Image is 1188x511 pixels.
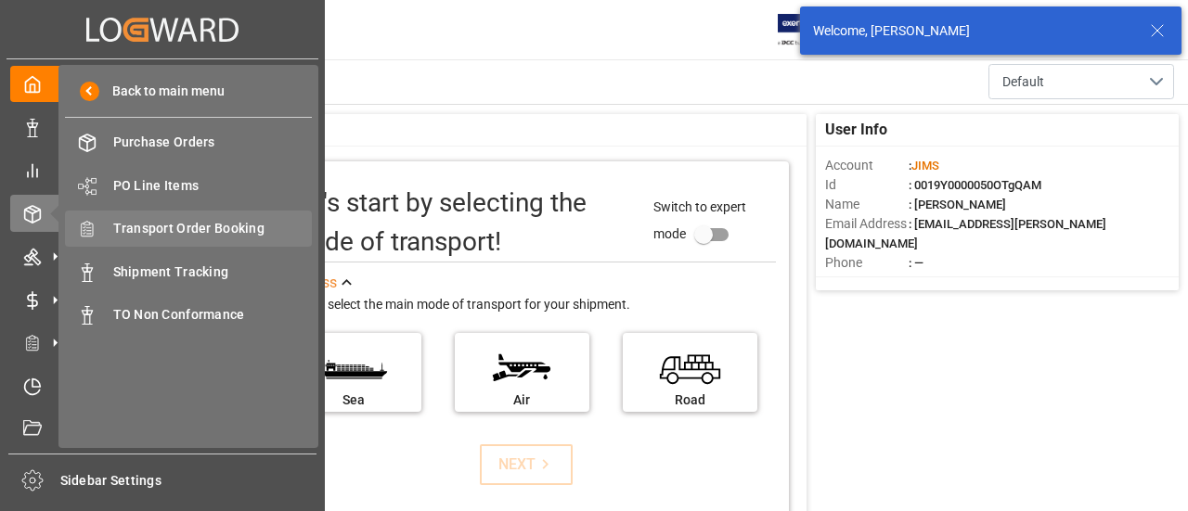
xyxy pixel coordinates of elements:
button: NEXT [480,444,573,485]
span: : Shipper [909,275,955,289]
div: Road [632,390,748,410]
span: Account Type [825,273,909,292]
span: Email Address [825,214,909,234]
span: Purchase Orders [113,133,313,152]
span: Account [825,156,909,175]
span: User Info [825,119,887,141]
span: : 0019Y0000050OTgQAM [909,178,1041,192]
a: My Cockpit [10,66,315,102]
span: Sidebar Settings [60,471,317,491]
a: PO Line Items [65,167,312,203]
a: Purchase Orders [65,124,312,160]
span: Default [1002,72,1044,92]
span: : — [909,256,923,270]
span: TO Non Conformance [113,305,313,325]
span: Id [825,175,909,195]
div: Welcome, [PERSON_NAME] [813,21,1132,41]
span: : [909,159,939,172]
span: Transport Order Booking [113,219,313,238]
a: TO Non Conformance [65,297,312,333]
div: Please select the main mode of transport for your shipment. [287,294,776,316]
div: Let's start by selecting the mode of transport! [287,184,636,262]
a: Document Management [10,411,315,447]
div: Sea [296,390,412,410]
span: Name [825,195,909,214]
span: : [EMAIL_ADDRESS][PERSON_NAME][DOMAIN_NAME] [825,217,1106,250]
a: Timeslot Management V2 [10,367,315,403]
span: Switch to expert mode [653,199,746,241]
span: Phone [825,253,909,273]
a: My Reports [10,152,315,188]
button: open menu [988,64,1174,99]
div: NEXT [498,454,555,476]
img: Exertis%20JAM%20-%20Email%20Logo.jpg_1722504956.jpg [778,14,842,46]
span: Shipment Tracking [113,262,313,282]
a: Data Management [10,109,315,145]
a: Transport Order Booking [65,211,312,247]
a: Shipment Tracking [65,253,312,289]
span: Back to main menu [99,82,225,101]
span: : [PERSON_NAME] [909,198,1006,211]
div: Air [464,390,580,410]
span: JIMS [911,159,939,172]
span: PO Line Items [113,176,313,196]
